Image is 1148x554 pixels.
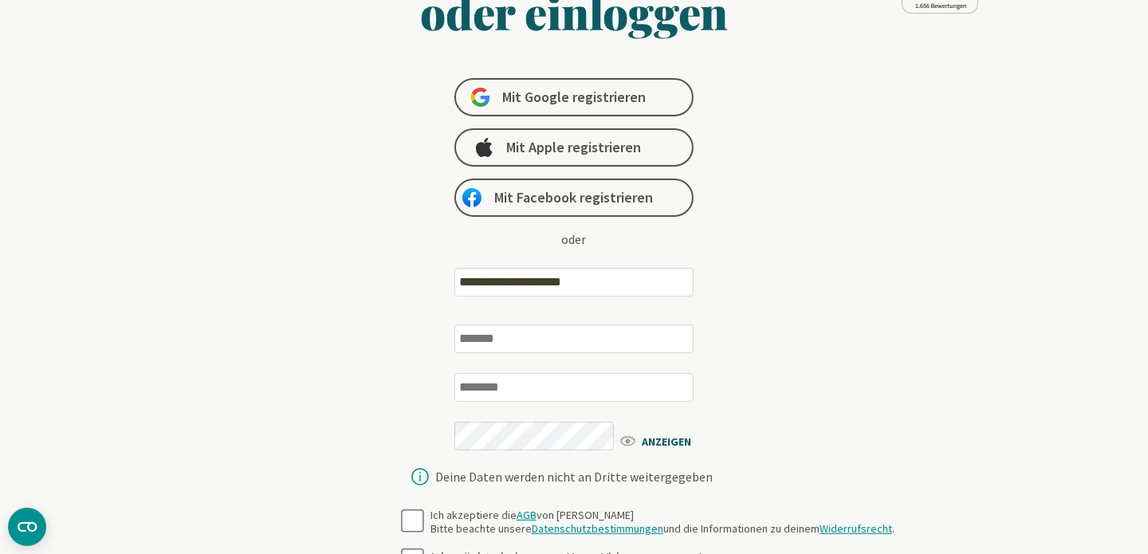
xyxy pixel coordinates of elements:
div: Deine Daten werden nicht an Dritte weitergegeben [435,470,713,483]
a: Mit Facebook registrieren [454,179,694,217]
div: Ich akzeptiere die von [PERSON_NAME] Bitte beachte unsere und die Informationen zu deinem . [431,509,894,536]
span: ANZEIGEN [618,430,710,450]
a: Datenschutzbestimmungen [532,521,663,536]
a: Mit Apple registrieren [454,128,694,167]
a: AGB [517,508,537,522]
a: Mit Google registrieren [454,78,694,116]
span: Mit Google registrieren [502,88,646,107]
div: oder [561,230,586,249]
a: Widerrufsrecht [820,521,892,536]
span: Mit Facebook registrieren [494,188,653,207]
button: CMP-Widget öffnen [8,508,46,546]
span: Mit Apple registrieren [506,138,641,157]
